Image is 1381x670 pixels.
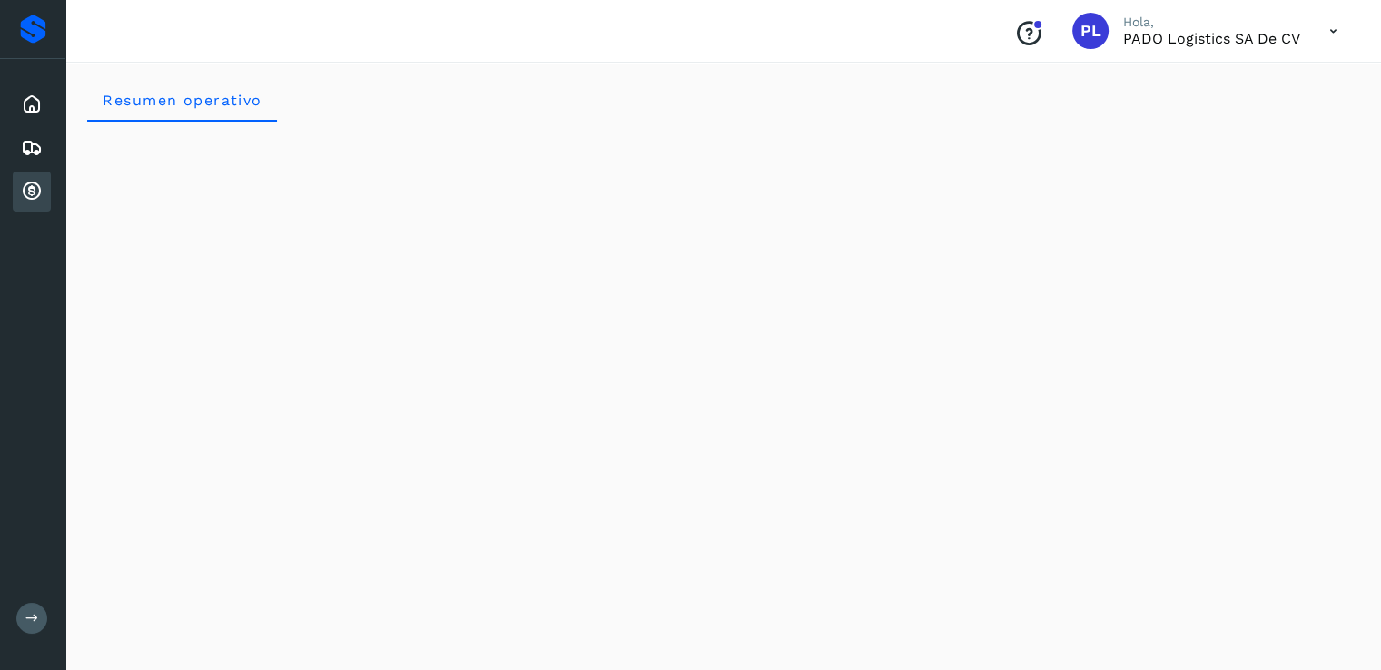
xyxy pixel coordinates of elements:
[13,172,51,212] div: Cuentas por cobrar
[1123,30,1300,47] p: PADO Logistics SA de CV
[13,84,51,124] div: Inicio
[1123,15,1300,30] p: Hola,
[102,92,262,109] span: Resumen operativo
[13,128,51,168] div: Embarques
